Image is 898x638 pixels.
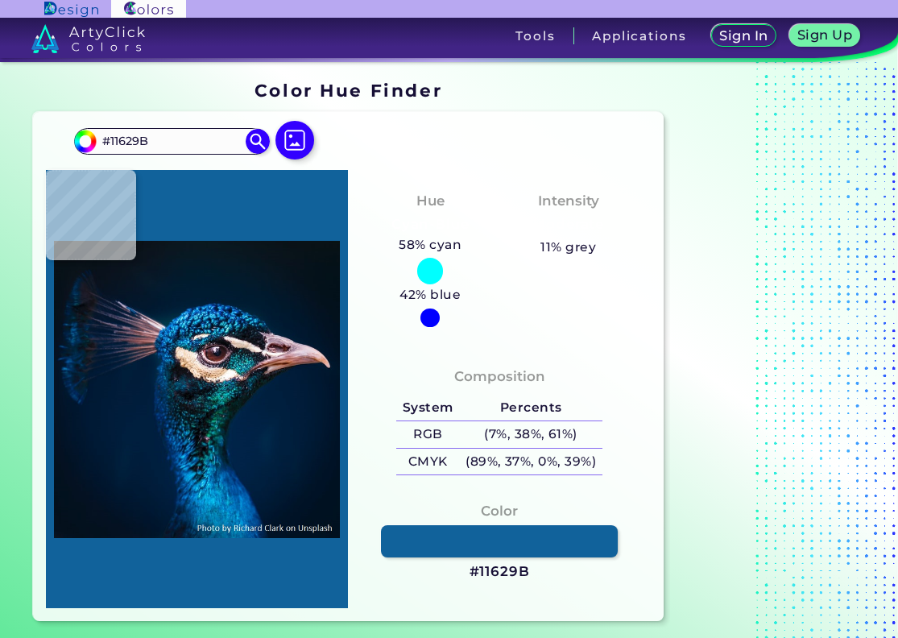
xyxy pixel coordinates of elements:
a: Sign In [714,26,774,46]
h5: (7%, 38%, 61%) [459,421,602,448]
h4: Intensity [538,189,599,213]
h5: CMYK [396,449,459,475]
h4: Composition [454,365,545,388]
h3: Tools [515,30,555,42]
h5: 58% cyan [393,234,468,255]
h5: 11% grey [540,237,596,258]
h5: Percents [459,395,602,421]
h5: RGB [396,421,459,448]
h3: #11629B [470,562,530,582]
h3: Moderate [526,215,611,234]
h5: Sign In [722,30,765,42]
img: logo_artyclick_colors_white.svg [31,24,145,53]
h5: Sign Up [800,29,850,41]
img: icon picture [275,121,314,159]
h5: System [396,395,459,421]
img: icon search [246,129,270,153]
iframe: Advertisement [670,75,871,628]
h3: Cyan-Blue [385,215,476,234]
a: Sign Up [793,26,857,46]
img: ArtyClick Design logo [44,2,98,17]
img: img_pavlin.jpg [54,178,340,600]
h4: Hue [416,189,445,213]
h4: Color [481,499,518,523]
h5: 42% blue [394,284,467,305]
input: type color.. [97,130,246,152]
h1: Color Hue Finder [255,78,442,102]
h5: (89%, 37%, 0%, 39%) [459,449,602,475]
h3: Applications [592,30,686,42]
